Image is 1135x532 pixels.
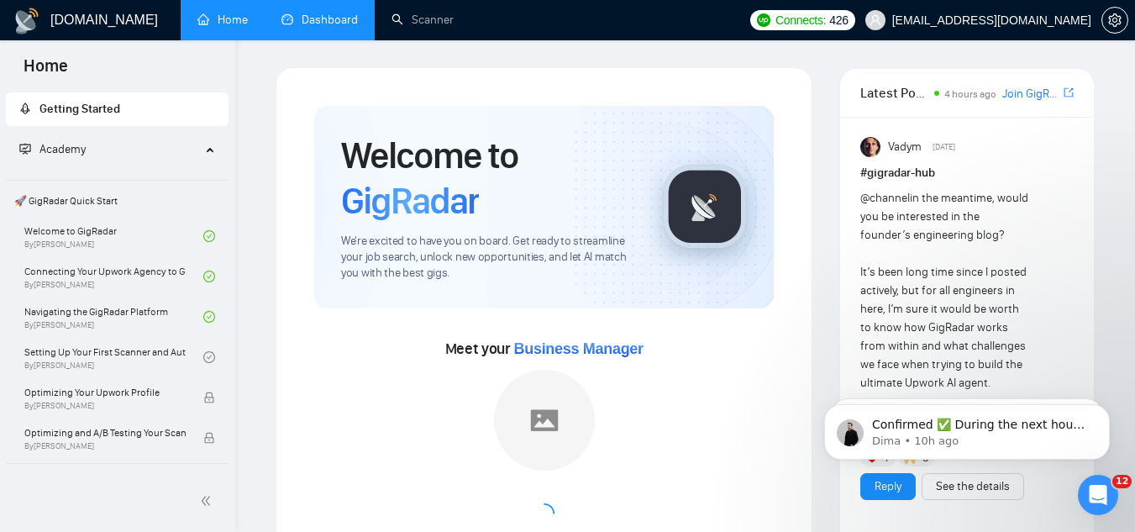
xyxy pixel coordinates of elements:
[19,143,31,155] span: fund-projection-screen
[829,11,848,29] span: 426
[73,49,287,129] span: Confirmed ✅ During the next hour, your subscription will be reactivated 🙌 If there’s anything els...
[13,8,40,34] img: logo
[391,13,454,27] a: searchScanner
[445,340,644,358] span: Meet your
[203,351,215,363] span: check-circle
[39,102,120,116] span: Getting Started
[73,65,290,80] p: Message from Dima, sent 10h ago
[663,165,747,249] img: gigradar-logo.png
[888,138,922,156] span: Vadym
[19,103,31,114] span: rocket
[860,473,916,500] button: Reply
[1101,13,1128,27] a: setting
[24,424,186,441] span: Optimizing and A/B Testing Your Scanner for Better Results
[799,369,1135,487] iframe: Intercom notifications message
[860,164,1074,182] h1: # gigradar-hub
[936,477,1010,496] a: See the details
[1101,7,1128,34] button: setting
[39,142,86,156] span: Academy
[860,191,910,205] span: @channel
[944,88,996,100] span: 4 hours ago
[860,82,929,103] span: Latest Posts from the GigRadar Community
[203,432,215,444] span: lock
[24,258,203,295] a: Connecting Your Upwork Agency to GigRadarBy[PERSON_NAME]
[197,13,248,27] a: homeHome
[200,492,217,509] span: double-left
[10,54,81,89] span: Home
[281,13,358,27] a: dashboardDashboard
[1002,85,1060,103] a: Join GigRadar Slack Community
[24,401,186,411] span: By [PERSON_NAME]
[1102,13,1127,27] span: setting
[8,184,227,218] span: 🚀 GigRadar Quick Start
[1078,475,1118,515] iframe: Intercom live chat
[6,92,229,126] li: Getting Started
[341,133,636,224] h1: Welcome to
[8,467,227,501] span: 👑 Agency Success with GigRadar
[757,13,770,27] img: upwork-logo.png
[1112,475,1132,488] span: 12
[922,473,1024,500] button: See the details
[24,441,186,451] span: By [PERSON_NAME]
[341,178,479,224] span: GigRadar
[875,477,901,496] a: Reply
[870,14,881,26] span: user
[203,230,215,242] span: check-circle
[203,311,215,323] span: check-circle
[530,500,559,529] span: loading
[1064,85,1074,101] a: export
[24,218,203,255] a: Welcome to GigRadarBy[PERSON_NAME]
[1064,86,1074,99] span: export
[24,384,186,401] span: Optimizing Your Upwork Profile
[203,271,215,282] span: check-circle
[203,392,215,403] span: lock
[514,340,644,357] span: Business Manager
[860,137,880,157] img: Vadym
[933,140,955,155] span: [DATE]
[24,339,203,376] a: Setting Up Your First Scanner and Auto-BidderBy[PERSON_NAME]
[19,142,86,156] span: Academy
[775,11,826,29] span: Connects:
[341,234,636,282] span: We're excited to have you on board. Get ready to streamline your job search, unlock new opportuni...
[494,370,595,471] img: placeholder.png
[24,298,203,335] a: Navigating the GigRadar PlatformBy[PERSON_NAME]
